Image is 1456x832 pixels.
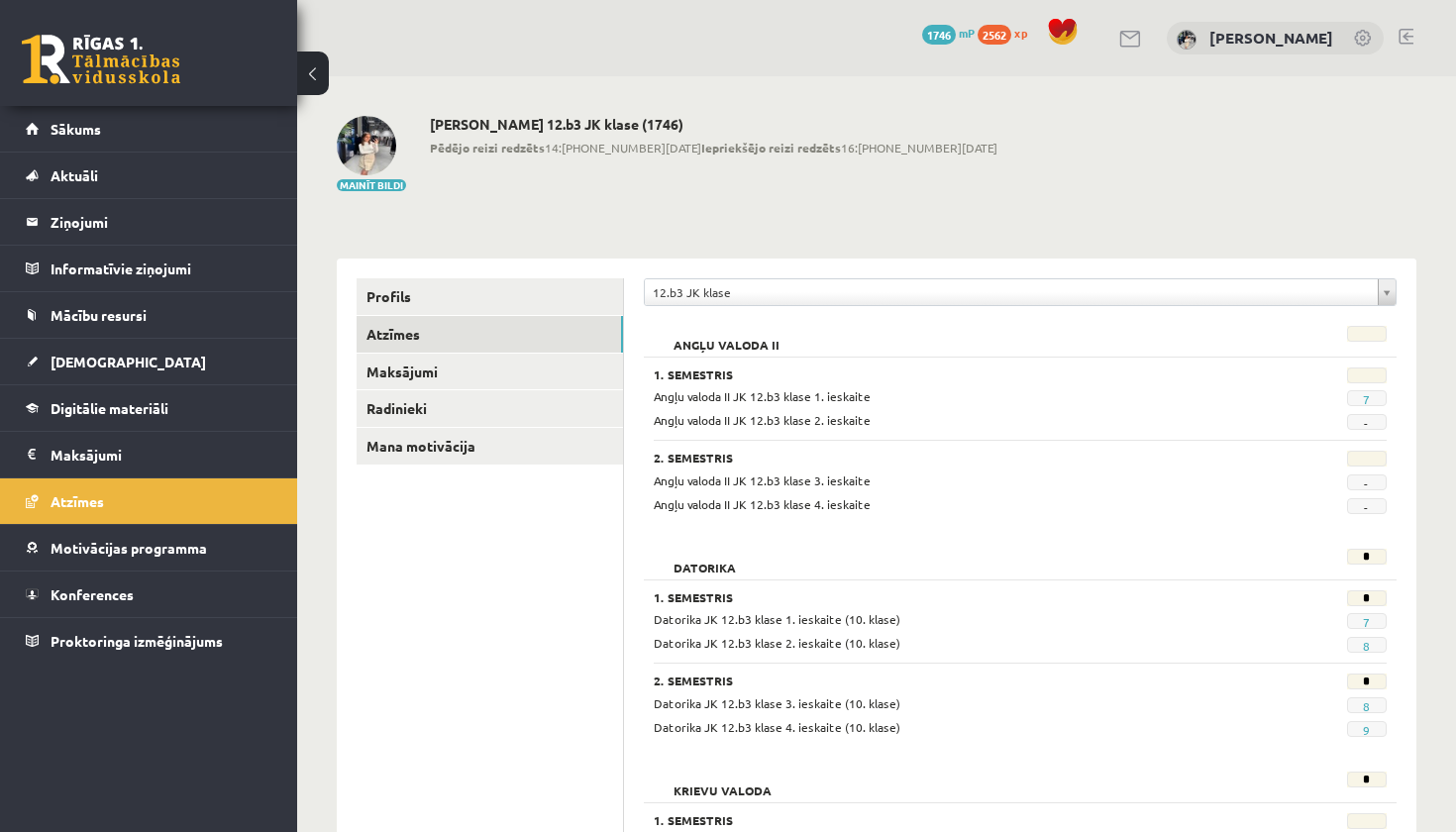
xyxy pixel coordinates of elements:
[922,25,975,41] a: 1746 mP
[654,695,900,711] span: Datorika JK 12.b3 klase 3. ieskaite (10. klase)
[1177,30,1196,50] img: Daniela Varlamova
[654,635,900,651] span: Datorika JK 12.b3 klase 2. ieskaite (10. klase)
[51,399,168,417] span: Digitālie materiāli
[654,367,1260,381] h3: 1. Semestris
[51,120,101,138] span: Sākums
[654,813,1260,827] h3: 1. Semestris
[1363,614,1370,630] a: 7
[654,772,791,791] h2: Krievu valoda
[978,25,1037,41] a: 2562 xp
[51,199,272,245] legend: Ziņojumi
[26,199,272,245] a: Ziņojumi
[701,140,841,156] b: Iepriekšējo reizi redzēts
[654,590,1260,604] h3: 1. Semestris
[1363,391,1370,407] a: 7
[1363,722,1370,738] a: 9
[357,278,623,315] a: Profils
[26,385,272,431] a: Digitālie materiāli
[337,116,396,175] img: Daniela Varlamova
[1363,698,1370,714] a: 8
[654,496,871,512] span: Angļu valoda II JK 12.b3 klase 4. ieskaite
[357,390,623,427] a: Radinieki
[654,719,900,735] span: Datorika JK 12.b3 klase 4. ieskaite (10. klase)
[430,140,545,156] b: Pēdējo reizi redzēts
[357,354,623,390] a: Maksājumi
[1209,28,1333,48] a: [PERSON_NAME]
[654,388,871,404] span: Angļu valoda II JK 12.b3 klase 1. ieskaite
[26,292,272,338] a: Mācību resursi
[51,353,206,370] span: [DEMOGRAPHIC_DATA]
[430,139,997,156] span: 14:[PHONE_NUMBER][DATE] 16:[PHONE_NUMBER][DATE]
[51,306,147,324] span: Mācību resursi
[51,166,98,184] span: Aktuāli
[26,618,272,664] a: Proktoringa izmēģinājums
[51,432,272,477] legend: Maksājumi
[430,116,997,133] h2: [PERSON_NAME] 12.b3 JK klase (1746)
[1347,498,1387,514] span: -
[51,246,272,291] legend: Informatīvie ziņojumi
[654,611,900,627] span: Datorika JK 12.b3 klase 1. ieskaite (10. klase)
[1347,474,1387,490] span: -
[654,472,871,488] span: Angļu valoda II JK 12.b3 klase 3. ieskaite
[51,585,134,603] span: Konferences
[51,632,223,650] span: Proktoringa izmēģinājums
[654,412,871,428] span: Angļu valoda II JK 12.b3 klase 2. ieskaite
[26,525,272,571] a: Motivācijas programma
[1347,414,1387,430] span: -
[654,674,1260,687] h3: 2. Semestris
[653,279,1370,305] span: 12.b3 JK klase
[1014,25,1027,41] span: xp
[654,549,756,569] h2: Datorika
[26,153,272,198] a: Aktuāli
[654,451,1260,465] h3: 2. Semestris
[26,572,272,617] a: Konferences
[337,179,406,191] button: Mainīt bildi
[26,246,272,291] a: Informatīvie ziņojumi
[922,25,956,45] span: 1746
[645,279,1396,305] a: 12.b3 JK klase
[654,326,799,346] h2: Angļu valoda II
[959,25,975,41] span: mP
[26,432,272,477] a: Maksājumi
[26,106,272,152] a: Sākums
[357,428,623,465] a: Mana motivācija
[51,492,104,510] span: Atzīmes
[26,478,272,524] a: Atzīmes
[26,339,272,384] a: [DEMOGRAPHIC_DATA]
[978,25,1011,45] span: 2562
[1363,638,1370,654] a: 8
[357,316,623,353] a: Atzīmes
[51,539,207,557] span: Motivācijas programma
[22,35,180,84] a: Rīgas 1. Tālmācības vidusskola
